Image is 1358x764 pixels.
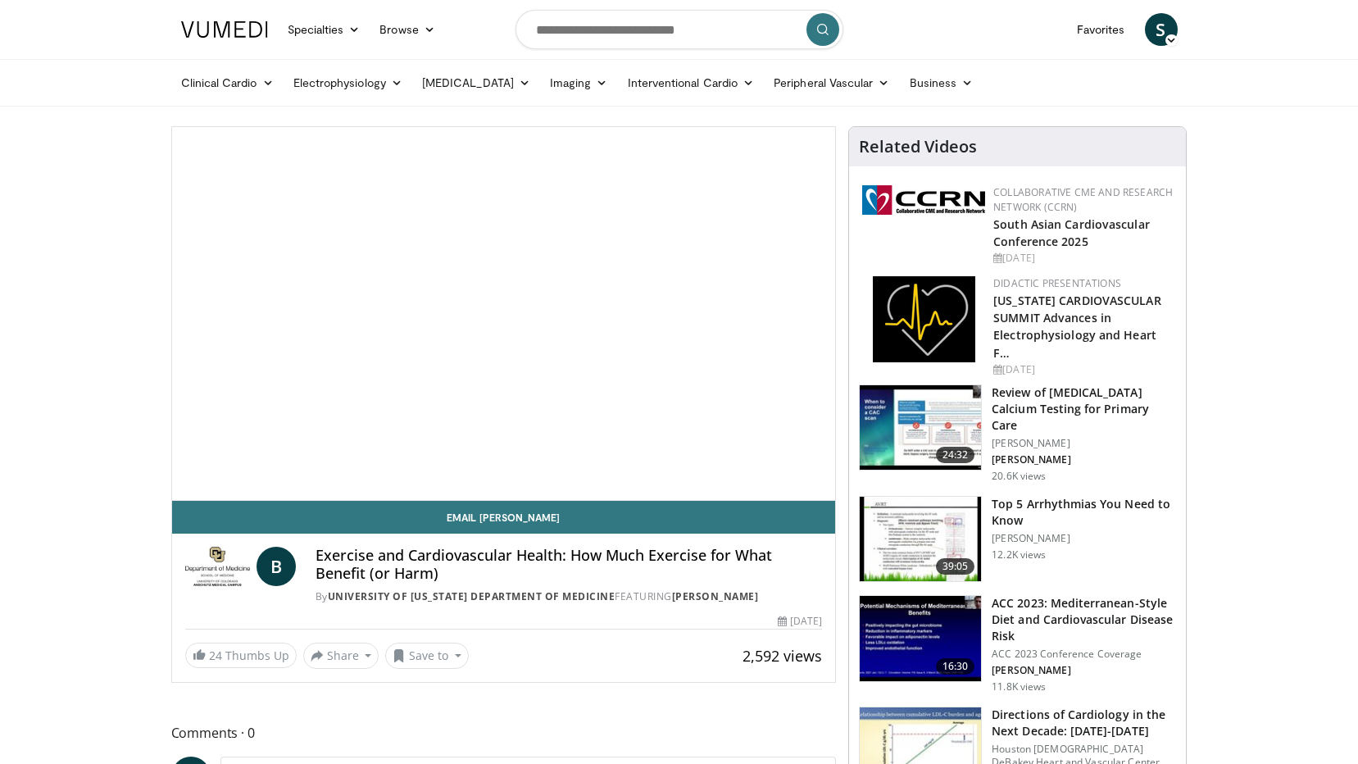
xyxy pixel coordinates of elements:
h3: ACC 2023: Mediterranean-Style Diet and Cardiovascular Disease Risk [992,595,1176,644]
span: 24:32 [936,447,975,463]
a: B [257,547,296,586]
video-js: Video Player [172,127,836,501]
p: [PERSON_NAME] [992,532,1176,545]
img: 1860aa7a-ba06-47e3-81a4-3dc728c2b4cf.png.150x105_q85_autocrop_double_scale_upscale_version-0.2.png [873,276,975,362]
a: Browse [370,13,445,46]
img: VuMedi Logo [181,21,268,38]
div: [DATE] [778,614,822,629]
span: 24 [209,648,222,663]
a: 24:32 Review of [MEDICAL_DATA] Calcium Testing for Primary Care [PERSON_NAME] [PERSON_NAME] 20.6K... [859,384,1176,483]
a: 16:30 ACC 2023: Mediterranean-Style Diet and Cardiovascular Disease Risk ACC 2023 Conference Cove... [859,595,1176,694]
a: [MEDICAL_DATA] [412,66,540,99]
a: [PERSON_NAME] [672,589,759,603]
img: e6be7ba5-423f-4f4d-9fbf-6050eac7a348.150x105_q85_crop-smart_upscale.jpg [860,497,981,582]
a: Interventional Cardio [618,66,765,99]
span: 2,592 views [743,646,822,666]
a: 24 Thumbs Up [185,643,297,668]
p: [PERSON_NAME] [992,437,1176,450]
h3: Directions of Cardiology in the Next Decade: [DATE]-[DATE] [992,707,1176,739]
a: 39:05 Top 5 Arrhythmias You Need to Know [PERSON_NAME] 12.2K views [859,496,1176,583]
img: a04ee3ba-8487-4636-b0fb-5e8d268f3737.png.150x105_q85_autocrop_double_scale_upscale_version-0.2.png [862,185,985,215]
p: ACC 2023 Conference Coverage [992,648,1176,661]
p: 20.6K views [992,470,1046,483]
img: f4af32e0-a3f3-4dd9-8ed6-e543ca885e6d.150x105_q85_crop-smart_upscale.jpg [860,385,981,471]
p: [PERSON_NAME] [992,453,1176,466]
p: 12.2K views [992,548,1046,562]
a: Clinical Cardio [171,66,284,99]
span: 16:30 [936,658,975,675]
a: Collaborative CME and Research Network (CCRN) [993,185,1173,214]
div: By FEATURING [316,589,822,604]
p: 11.8K views [992,680,1046,694]
a: South Asian Cardiovascular Conference 2025 [993,216,1150,249]
h4: Related Videos [859,137,977,157]
button: Share [303,643,379,669]
h3: Review of [MEDICAL_DATA] Calcium Testing for Primary Care [992,384,1176,434]
a: Email [PERSON_NAME] [172,501,836,534]
button: Save to [385,643,469,669]
img: University of Colorado Department of Medicine [185,547,250,586]
div: [DATE] [993,251,1173,266]
h4: Exercise and Cardiovascular Health: How Much Exercise for What Benefit (or Harm) [316,547,822,582]
a: Specialties [278,13,370,46]
img: b0c32e83-cd40-4939-b266-f52db6655e49.150x105_q85_crop-smart_upscale.jpg [860,596,981,681]
a: S [1145,13,1178,46]
a: Favorites [1067,13,1135,46]
span: 39:05 [936,558,975,575]
div: Didactic Presentations [993,276,1173,291]
div: [DATE] [993,362,1173,377]
a: Business [900,66,983,99]
h3: Top 5 Arrhythmias You Need to Know [992,496,1176,529]
a: University of [US_STATE] Department of Medicine [328,589,615,603]
a: Electrophysiology [284,66,412,99]
a: Peripheral Vascular [764,66,899,99]
p: [PERSON_NAME] [992,664,1176,677]
input: Search topics, interventions [515,10,843,49]
a: Imaging [540,66,618,99]
span: Comments 0 [171,722,837,744]
a: [US_STATE] CARDIOVASCULAR SUMMIT Advances in Electrophysiology and Heart F… [993,293,1161,360]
